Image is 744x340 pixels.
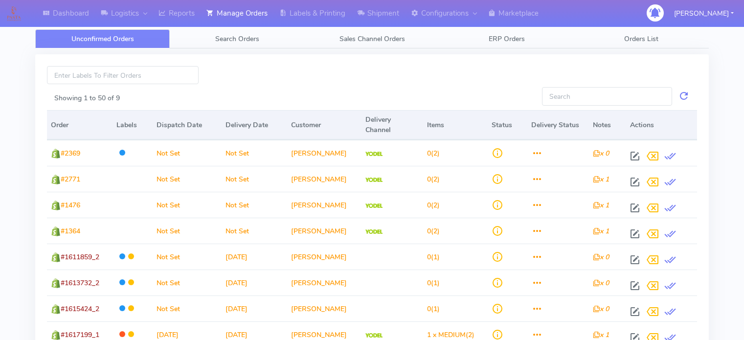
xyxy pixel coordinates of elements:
[593,149,609,158] i: x 0
[593,330,609,340] i: x 1
[153,140,222,166] td: Not Set
[427,149,431,158] span: 0
[153,244,222,270] td: Not Set
[61,278,99,288] span: #1613732_2
[361,110,423,140] th: Delivery Channel
[287,110,361,140] th: Customer
[153,218,222,244] td: Not Set
[427,201,440,210] span: (2)
[427,304,440,314] span: (1)
[427,149,440,158] span: (2)
[593,201,609,210] i: x 1
[61,175,80,184] span: #2771
[667,3,741,23] button: [PERSON_NAME]
[527,110,589,140] th: Delivery Status
[61,252,99,262] span: #1611859_2
[47,110,113,140] th: Order
[287,218,361,244] td: [PERSON_NAME]
[287,140,361,166] td: [PERSON_NAME]
[222,110,287,140] th: Delivery Date
[593,278,609,288] i: x 0
[222,166,287,192] td: Not Set
[222,244,287,270] td: [DATE]
[54,93,120,103] label: Showing 1 to 50 of 9
[47,66,199,84] input: Enter Labels To Filter Orders
[222,270,287,295] td: [DATE]
[339,34,405,44] span: Sales Channel Orders
[427,278,440,288] span: (1)
[624,34,658,44] span: Orders List
[427,227,431,236] span: 0
[427,278,431,288] span: 0
[365,229,383,234] img: Yodel
[61,201,80,210] span: #1476
[427,201,431,210] span: 0
[542,87,672,105] input: Search
[153,270,222,295] td: Not Set
[113,110,153,140] th: Labels
[153,295,222,321] td: Not Set
[287,295,361,321] td: [PERSON_NAME]
[222,218,287,244] td: Not Set
[423,110,488,140] th: Items
[427,175,431,184] span: 0
[61,330,99,340] span: #1617199_1
[222,140,287,166] td: Not Set
[589,110,626,140] th: Notes
[153,192,222,218] td: Not Set
[593,252,609,262] i: x 0
[61,304,99,314] span: #1615424_2
[427,227,440,236] span: (2)
[287,244,361,270] td: [PERSON_NAME]
[365,204,383,208] img: Yodel
[626,110,697,140] th: Actions
[427,304,431,314] span: 0
[287,166,361,192] td: [PERSON_NAME]
[427,330,466,340] span: 1 x MEDIUM
[153,110,222,140] th: Dispatch Date
[365,178,383,182] img: Yodel
[153,166,222,192] td: Not Set
[71,34,134,44] span: Unconfirmed Orders
[222,192,287,218] td: Not Set
[215,34,259,44] span: Search Orders
[427,175,440,184] span: (2)
[427,330,474,340] span: (2)
[287,192,361,218] td: [PERSON_NAME]
[365,152,383,157] img: Yodel
[61,149,80,158] span: #2369
[593,227,609,236] i: x 1
[427,252,431,262] span: 0
[427,252,440,262] span: (1)
[489,34,525,44] span: ERP Orders
[593,175,609,184] i: x 1
[61,227,80,236] span: #1364
[287,270,361,295] td: [PERSON_NAME]
[365,333,383,338] img: Yodel
[35,29,709,48] ul: Tabs
[222,295,287,321] td: [DATE]
[593,304,609,314] i: x 0
[488,110,528,140] th: Status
